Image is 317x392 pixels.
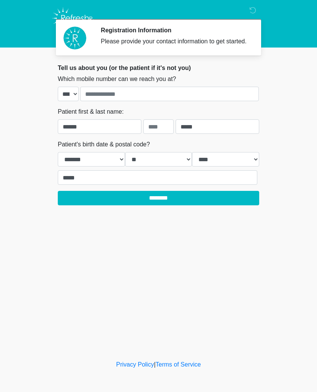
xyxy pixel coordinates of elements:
a: Privacy Policy [116,361,154,368]
label: Which mobile number can we reach you at? [58,75,176,84]
label: Patient first & last name: [58,107,124,116]
a: | [154,361,155,368]
a: Terms of Service [155,361,201,368]
div: Please provide your contact information to get started. [101,37,248,46]
img: Refresh RX Logo [50,6,96,31]
img: Agent Avatar [63,27,86,49]
label: Patient's birth date & postal code? [58,140,150,149]
h2: Tell us about you (or the patient if it's not you) [58,64,259,71]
